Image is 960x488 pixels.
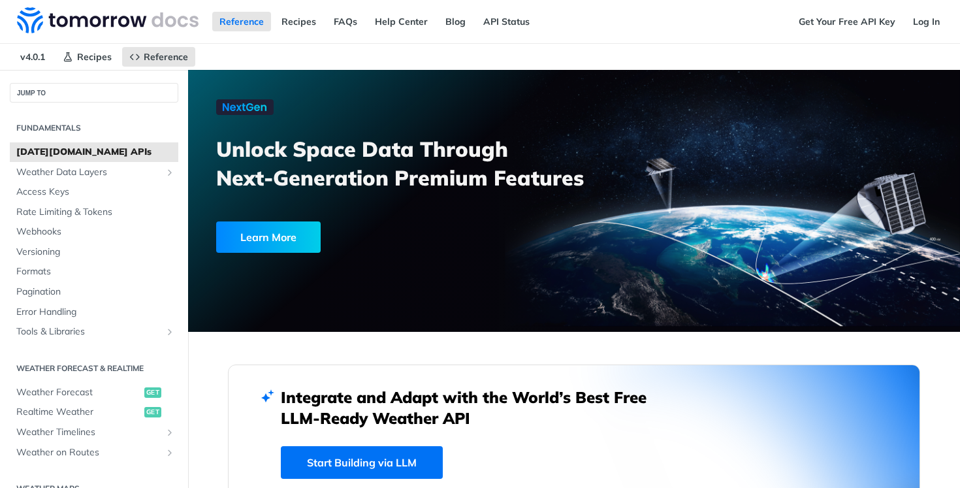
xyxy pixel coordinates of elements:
span: Error Handling [16,306,175,319]
span: Realtime Weather [16,406,141,419]
span: Access Keys [16,186,175,199]
img: NextGen [216,99,274,115]
a: Access Keys [10,182,178,202]
button: Show subpages for Weather Timelines [165,427,175,438]
button: Show subpages for Weather Data Layers [165,167,175,178]
span: Weather Forecast [16,386,141,399]
a: Reference [122,47,195,67]
a: Log In [906,12,947,31]
a: Weather Forecastget [10,383,178,402]
a: Get Your Free API Key [792,12,903,31]
span: Webhooks [16,225,175,238]
span: Weather on Routes [16,446,161,459]
a: Realtime Weatherget [10,402,178,422]
a: FAQs [327,12,364,31]
button: Show subpages for Weather on Routes [165,447,175,458]
span: [DATE][DOMAIN_NAME] APIs [16,146,175,159]
h2: Weather Forecast & realtime [10,363,178,374]
h2: Integrate and Adapt with the World’s Best Free LLM-Ready Weather API [281,387,666,429]
span: Formats [16,265,175,278]
span: Pagination [16,285,175,299]
a: Reference [212,12,271,31]
a: Versioning [10,242,178,262]
a: Tools & LibrariesShow subpages for Tools & Libraries [10,322,178,342]
a: Error Handling [10,302,178,322]
span: Tools & Libraries [16,325,161,338]
span: Versioning [16,246,175,259]
span: get [144,387,161,398]
img: Tomorrow.io Weather API Docs [17,7,199,33]
a: Recipes [56,47,119,67]
a: Pagination [10,282,178,302]
span: Weather Timelines [16,426,161,439]
a: Help Center [368,12,435,31]
a: Weather Data LayersShow subpages for Weather Data Layers [10,163,178,182]
div: Learn More [216,221,321,253]
a: Weather on RoutesShow subpages for Weather on Routes [10,443,178,463]
span: get [144,407,161,417]
span: Weather Data Layers [16,166,161,179]
a: Formats [10,262,178,282]
button: JUMP TO [10,83,178,103]
h3: Unlock Space Data Through Next-Generation Premium Features [216,135,588,192]
a: Start Building via LLM [281,446,443,479]
a: Learn More [216,221,514,253]
a: Weather TimelinesShow subpages for Weather Timelines [10,423,178,442]
span: Rate Limiting & Tokens [16,206,175,219]
span: v4.0.1 [13,47,52,67]
a: Blog [438,12,473,31]
span: Recipes [77,51,112,63]
a: Recipes [274,12,323,31]
a: Rate Limiting & Tokens [10,203,178,222]
span: Reference [144,51,188,63]
a: Webhooks [10,222,178,242]
a: [DATE][DOMAIN_NAME] APIs [10,142,178,162]
h2: Fundamentals [10,122,178,134]
a: API Status [476,12,537,31]
button: Show subpages for Tools & Libraries [165,327,175,337]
